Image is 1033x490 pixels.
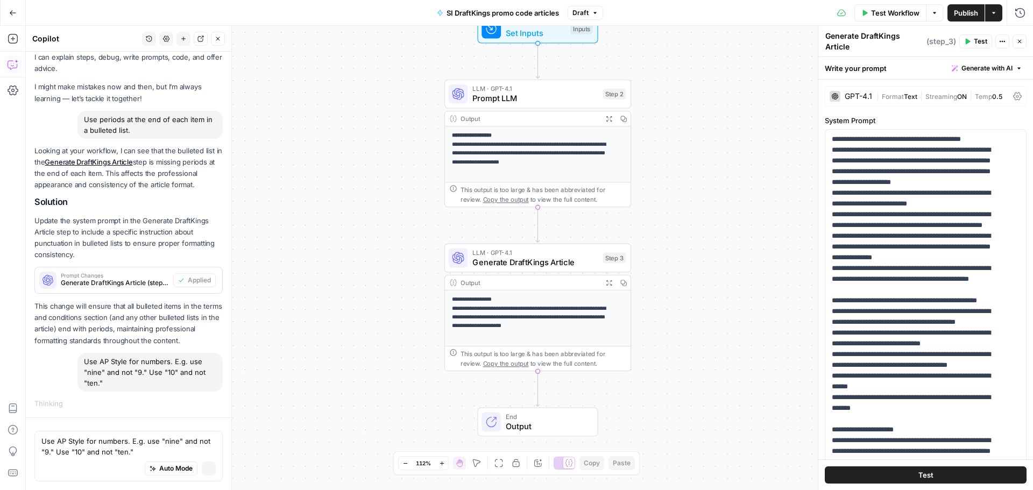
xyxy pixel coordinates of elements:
p: Update the system prompt in the Generate DraftKings Article step to include a specific instructio... [34,215,223,261]
div: ... [63,398,69,409]
g: Edge from start to step_2 [536,44,540,79]
span: Copy the output [483,196,529,203]
span: ( step_3 ) [926,36,956,47]
span: Copy [584,458,600,468]
p: This change will ensure that all bulleted items in the terms and conditions section (and any othe... [34,301,223,346]
span: Generate DraftKings Article (step_3) [61,278,169,288]
a: Generate DraftKings Article [45,158,132,166]
span: Copy the output [483,360,529,367]
div: Output [461,114,598,124]
button: Draft [568,6,603,20]
div: GPT-4.1 [845,93,872,100]
span: Generate with AI [961,63,1013,73]
span: 112% [416,459,431,467]
span: Test Workflow [871,8,919,18]
button: Test [959,34,992,48]
span: LLM · GPT-4.1 [472,84,598,94]
span: Auto Mode [159,464,193,473]
span: Applied [188,275,211,285]
div: Use AP Style for numbers. E.g. use "nine" and not "9." Use "10" and not "ten." [77,353,223,392]
button: Generate with AI [947,61,1027,75]
p: I might make mistakes now and then, but I’m always learning — let’s tackle it together! [34,81,223,104]
span: Paste [613,458,631,468]
span: SI DraftKings promo code articles [447,8,559,18]
textarea: Generate DraftKings Article [825,31,924,52]
textarea: Use AP Style for numbers. E.g. use "nine" and not "9." Use "10" and not "ten." [41,436,216,457]
span: Test [974,37,987,46]
span: Streaming [925,93,957,101]
span: Test [918,470,933,480]
button: SI DraftKings promo code articles [430,4,565,22]
button: Paste [609,456,635,470]
span: Prompt LLM [472,92,598,104]
span: End [506,411,588,421]
div: Copilot [32,33,139,44]
p: Looking at your workflow, I can see that the bulleted list in the step is missing periods at the ... [34,145,223,191]
div: Step 2 [603,89,626,100]
span: Format [882,93,904,101]
div: Step 3 [603,252,626,263]
span: ON [957,93,967,101]
span: Publish [954,8,978,18]
label: System Prompt [825,115,1027,126]
div: Output [461,278,598,287]
g: Edge from step_3 to end [536,371,540,406]
div: This output is too large & has been abbreviated for review. to view the full content. [461,185,626,204]
div: Inputs [570,24,592,34]
div: Write your prompt [818,57,1033,79]
span: Set Inputs [506,27,565,39]
h2: Solution [34,197,223,207]
button: Test [825,466,1027,484]
button: Test Workflow [854,4,926,22]
span: Temp [975,93,992,101]
div: EndOutput [444,407,631,436]
span: LLM · GPT-4.1 [472,247,598,257]
button: Publish [947,4,985,22]
span: Text [904,93,917,101]
span: Prompt Changes [61,273,169,278]
div: Thinking [34,398,223,409]
span: Generate DraftKings Article [472,256,598,268]
div: WorkflowSet InputsInputs [444,15,631,44]
span: | [917,90,925,101]
div: This output is too large & has been abbreviated for review. to view the full content. [461,349,626,368]
span: Output [506,420,588,432]
g: Edge from step_2 to step_3 [536,207,540,242]
span: | [967,90,975,101]
button: Copy [579,456,604,470]
p: I can explain steps, debug, write prompts, code, and offer advice. [34,52,223,74]
div: Use periods at the end of each item in a bulleted list. [77,111,223,139]
span: Draft [572,8,589,18]
span: | [876,90,882,101]
button: Applied [173,273,216,287]
span: 0.5 [992,93,1002,101]
button: Auto Mode [145,461,197,475]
